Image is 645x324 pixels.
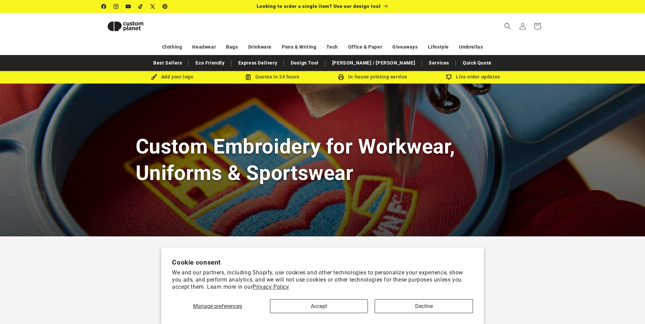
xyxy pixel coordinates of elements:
img: Custom Planet [102,16,149,37]
a: Headwear [192,41,216,53]
summary: Search [500,19,515,34]
a: Giveaways [392,41,418,53]
div: Live order updates [423,73,523,81]
div: In-house printing service [323,73,423,81]
a: Office & Paper [348,41,382,53]
img: Brush Icon [151,74,157,80]
a: Clothing [162,41,182,53]
img: Order Updates Icon [245,74,251,80]
a: Custom Planet [99,13,172,39]
a: Bags [226,41,238,53]
a: Quick Quote [459,57,495,69]
h1: Custom Embroidery for Workwear, Uniforms & Sportswear [136,133,510,186]
h2: Cookie consent [172,258,473,266]
a: Design Tool [287,57,322,69]
div: Add your logo [122,73,222,81]
a: Best Sellers [150,57,185,69]
button: Accept [270,299,368,313]
a: Tech [326,41,338,53]
span: Looking to order a single item? Use our design tool [257,3,381,9]
button: Manage preferences [172,299,263,313]
a: Lifestyle [428,41,449,53]
img: Order updates [446,74,452,80]
img: In-house printing [338,74,344,80]
a: Express Delivery [235,57,281,69]
button: Decline [375,299,473,313]
a: Services [425,57,453,69]
a: Eco Friendly [192,57,228,69]
a: Umbrellas [459,41,483,53]
p: We and our partners, including Shopify, use cookies and other technologies to personalize your ex... [172,269,473,290]
div: Quotes in 24 hours [222,73,323,81]
a: Privacy Policy [253,284,289,290]
a: Drinkware [248,41,272,53]
a: [PERSON_NAME] / [PERSON_NAME] [329,57,419,69]
a: Pens & Writing [282,41,316,53]
span: Manage preferences [193,303,242,309]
